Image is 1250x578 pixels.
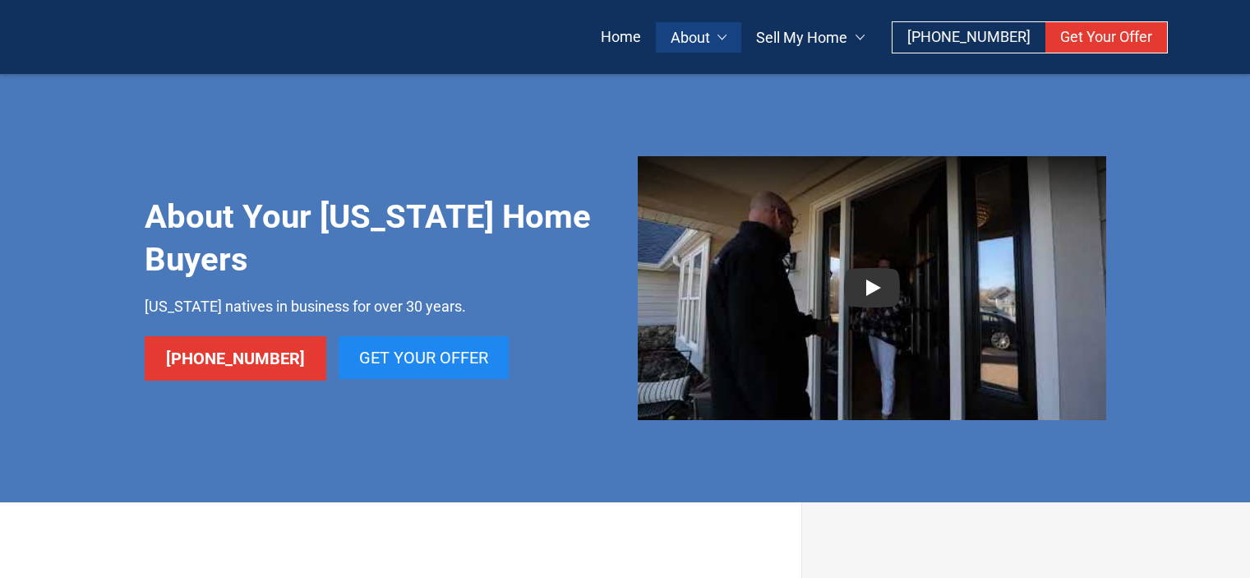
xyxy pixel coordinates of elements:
a: About [656,22,742,53]
a: [PHONE_NUMBER] [893,22,1045,53]
span: [PHONE_NUMBER] [166,349,305,368]
a: Get Your Offer [339,336,509,379]
a: Home [586,22,656,53]
a: Sell My Home [741,22,879,53]
p: [US_STATE] natives in business for over 30 years. [145,294,613,320]
a: [PHONE_NUMBER] [145,336,326,381]
a: Get Your Offer [1045,22,1167,53]
h1: About Your [US_STATE] Home Buyers [145,196,613,281]
span: [PHONE_NUMBER] [907,28,1031,45]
